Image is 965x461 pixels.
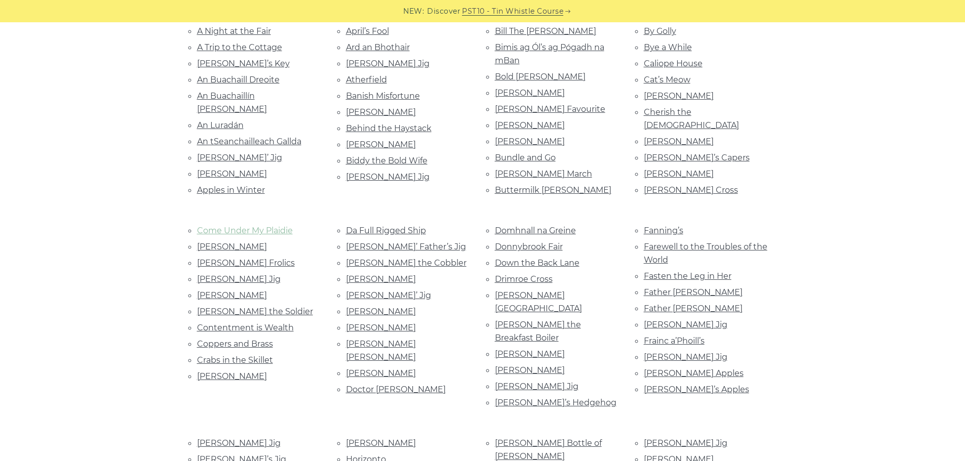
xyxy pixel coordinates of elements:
a: A Trip to the Cottage [197,43,282,52]
span: NEW: [403,6,424,17]
a: Buttermilk [PERSON_NAME] [495,185,611,195]
a: An Buachaill Dreoite [197,75,280,85]
a: Coppers and Brass [197,339,273,349]
a: Bundle and Go [495,153,556,162]
a: [PERSON_NAME] [495,365,565,375]
a: Apples in Winter [197,185,265,195]
a: [PERSON_NAME] [PERSON_NAME] [346,339,416,362]
a: [PERSON_NAME]’ Jig [346,290,431,300]
a: [PERSON_NAME] [197,169,267,179]
a: [PERSON_NAME] Apples [644,368,744,378]
a: Cherish the [DEMOGRAPHIC_DATA] [644,107,739,130]
a: Behind the Haystack [346,123,432,133]
a: [PERSON_NAME] [495,349,565,359]
a: [PERSON_NAME]’s Key [197,59,290,68]
a: [PERSON_NAME] [197,242,267,252]
span: Discover [427,6,460,17]
a: [PERSON_NAME] Jig [644,320,727,329]
a: [PERSON_NAME] Jig [197,438,281,448]
a: Biddy the Bold Wife [346,156,428,165]
a: [PERSON_NAME] [495,120,565,130]
a: [PERSON_NAME] [346,274,416,284]
a: Farewell to the Troubles of the World [644,242,767,265]
a: [PERSON_NAME] Frolics [197,258,295,268]
a: By Golly [644,26,676,36]
a: [PERSON_NAME] Jig [495,382,578,391]
a: [PERSON_NAME] March [495,169,592,179]
a: [PERSON_NAME] [495,137,565,146]
a: [PERSON_NAME] Jig [346,59,430,68]
a: A Night at the Fair [197,26,271,36]
a: April’s Fool [346,26,389,36]
a: [PERSON_NAME] [346,107,416,117]
a: [PERSON_NAME]’s Apples [644,385,749,394]
a: [PERSON_NAME]’ Father’s Jig [346,242,466,252]
a: An Luradán [197,120,244,130]
a: Ard an Bhothair [346,43,410,52]
a: Bill The [PERSON_NAME] [495,26,596,36]
a: Bimis ag Ól’s ag Pógadh na mBan [495,43,604,65]
a: [PERSON_NAME] Jig [197,274,281,284]
a: [PERSON_NAME] Jig [346,172,430,182]
a: Fanning’s [644,226,683,235]
a: Drimroe Cross [495,274,553,284]
a: Father [PERSON_NAME] [644,304,743,313]
a: Down the Back Lane [495,258,580,268]
a: Contentment is Wealth [197,323,294,332]
a: [PERSON_NAME] [644,91,714,101]
a: [PERSON_NAME] [644,169,714,179]
a: Banish Misfortune [346,91,420,101]
a: Fasten the Leg in Her [644,271,731,281]
a: Doctor [PERSON_NAME] [346,385,446,394]
a: [PERSON_NAME] Favourite [495,104,605,114]
a: [PERSON_NAME] [346,307,416,316]
a: An Buachaillín [PERSON_NAME] [197,91,267,114]
a: Cat’s Meow [644,75,690,85]
a: [PERSON_NAME] [197,371,267,381]
a: [PERSON_NAME]’ Jig [197,153,282,162]
a: Frainc a’Phoill’s [644,336,705,346]
a: [PERSON_NAME] the Breakfast Boiler [495,320,581,343]
a: Atherfield [346,75,387,85]
a: Caliope House [644,59,703,68]
a: [PERSON_NAME]’s Capers [644,153,750,162]
a: [PERSON_NAME] Cross [644,185,738,195]
a: [PERSON_NAME] Bottle of [PERSON_NAME] [495,438,602,461]
a: Come Under My Plaidie [197,226,293,235]
a: An tSeanchailleach Gallda [197,137,301,146]
a: [PERSON_NAME] [346,438,416,448]
a: [PERSON_NAME] Jig [644,352,727,362]
a: Bye a While [644,43,692,52]
a: Da Full Rigged Ship [346,226,426,235]
a: [PERSON_NAME] the Soldier [197,307,313,316]
a: [PERSON_NAME] Jig [644,438,727,448]
a: [PERSON_NAME] [495,88,565,98]
a: [PERSON_NAME] [346,323,416,332]
a: Donnybrook Fair [495,242,563,252]
a: [PERSON_NAME][GEOGRAPHIC_DATA] [495,290,582,313]
a: Crabs in the Skillet [197,355,273,365]
a: Domhnall na Greine [495,226,576,235]
a: [PERSON_NAME] [346,140,416,149]
a: [PERSON_NAME] [644,137,714,146]
a: Father [PERSON_NAME] [644,287,743,297]
a: [PERSON_NAME] [346,368,416,378]
a: Bold [PERSON_NAME] [495,72,586,81]
a: PST10 - Tin Whistle Course [462,6,563,17]
a: [PERSON_NAME] [197,290,267,300]
a: [PERSON_NAME] the Cobbler [346,258,467,268]
a: [PERSON_NAME]’s Hedgehog [495,398,616,407]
